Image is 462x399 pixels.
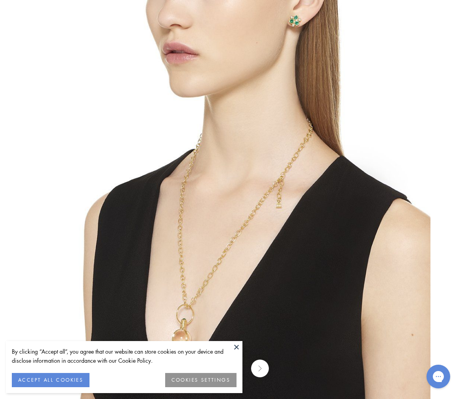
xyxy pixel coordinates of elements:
button: Next (right arrow) [251,360,268,377]
button: COOKIES SETTINGS [165,373,237,387]
div: By clicking “Accept all”, you agree that our website can store cookies on your device and disclos... [12,347,237,365]
iframe: Gorgias live chat messenger [423,362,454,391]
button: ACCEPT ALL COOKIES [12,373,89,387]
